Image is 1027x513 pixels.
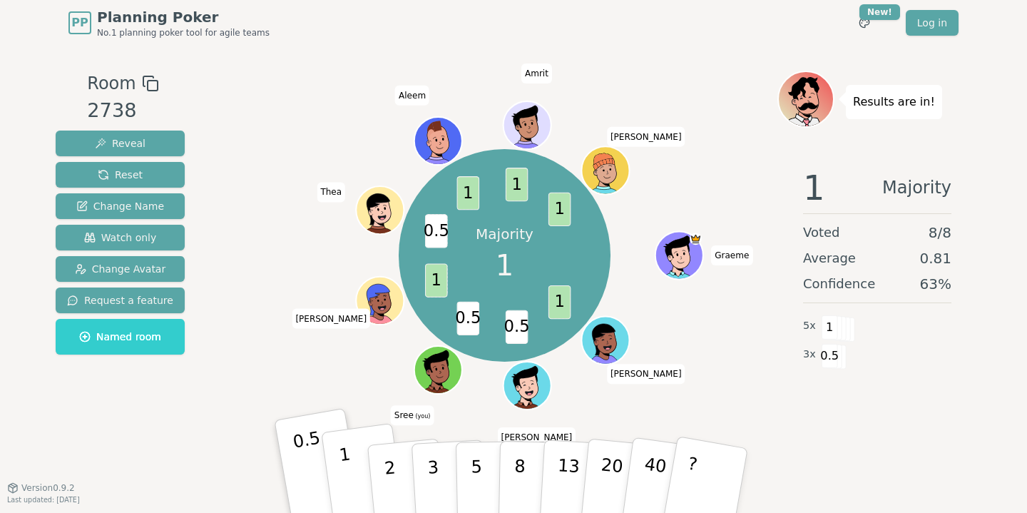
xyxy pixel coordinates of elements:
[416,347,461,392] button: Click to change your avatar
[7,482,75,494] button: Version0.9.2
[521,64,552,83] span: Click to change your name
[548,192,571,225] span: 1
[97,7,270,27] span: Planning Poker
[476,224,533,244] p: Majority
[414,413,431,420] span: (you)
[292,309,370,329] span: Click to change your name
[292,428,332,509] p: 0.5
[56,193,185,219] button: Change Name
[496,244,513,287] span: 1
[803,318,816,334] span: 5 x
[76,199,164,213] span: Change Name
[56,319,185,355] button: Named room
[67,293,173,308] span: Request a feature
[56,288,185,313] button: Request a feature
[426,214,449,248] span: 0.5
[929,223,951,243] span: 8 / 8
[75,262,166,276] span: Change Avatar
[920,274,951,294] span: 63 %
[498,427,576,447] span: Click to change your name
[853,92,935,112] p: Results are in!
[98,168,143,182] span: Reset
[97,27,270,39] span: No.1 planning poker tool for agile teams
[457,301,480,335] span: 0.5
[919,248,951,268] span: 0.81
[56,131,185,156] button: Reveal
[391,405,434,425] span: Click to change your name
[84,230,157,245] span: Watch only
[457,176,480,210] span: 1
[317,183,345,203] span: Click to change your name
[711,245,752,265] span: Click to change your name
[395,86,429,106] span: Click to change your name
[803,223,840,243] span: Voted
[803,347,816,362] span: 3 x
[607,127,685,147] span: Click to change your name
[56,225,185,250] button: Watch only
[803,248,856,268] span: Average
[506,168,528,201] span: 1
[607,364,685,384] span: Click to change your name
[859,4,900,20] div: New!
[56,256,185,282] button: Change Avatar
[803,274,875,294] span: Confidence
[21,482,75,494] span: Version 0.9.2
[882,171,951,205] span: Majority
[426,263,449,297] span: 1
[71,14,88,31] span: PP
[506,310,528,343] span: 0.5
[7,496,80,504] span: Last updated: [DATE]
[852,10,877,36] button: New!
[68,7,270,39] a: PPPlanning PokerNo.1 planning poker tool for agile teams
[822,344,838,368] span: 0.5
[548,285,571,319] span: 1
[87,71,136,96] span: Room
[56,162,185,188] button: Reset
[822,315,838,340] span: 1
[87,96,158,126] div: 2738
[803,171,825,205] span: 1
[906,10,959,36] a: Log in
[79,330,161,344] span: Named room
[95,136,145,151] span: Reveal
[690,233,702,245] span: Graeme is the host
